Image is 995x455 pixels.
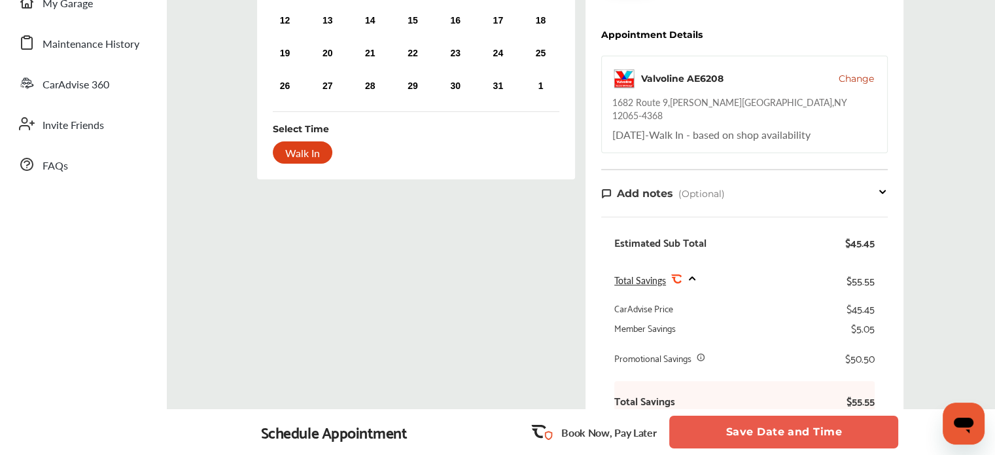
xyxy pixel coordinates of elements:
span: (Optional) [678,188,725,200]
div: Choose Saturday, November 1st, 2025 [530,76,551,97]
b: Total Savings [614,394,675,407]
div: Estimated Sub Total [614,236,707,249]
div: Choose Friday, October 17th, 2025 [487,10,508,31]
span: CarAdvise 360 [43,77,109,94]
img: note-icon.db9493fa.svg [601,188,612,199]
div: $50.50 [845,352,875,365]
span: Add notes [617,187,673,200]
div: Choose Thursday, October 23rd, 2025 [445,43,466,64]
div: Choose Sunday, October 19th, 2025 [274,43,295,64]
div: Schedule Appointment [261,423,408,441]
div: Promotional Savings [614,352,691,365]
div: Select Time [273,122,329,136]
div: Walk In - based on shop availability [612,127,811,142]
div: Member Savings [614,321,676,335]
div: Choose Wednesday, October 22nd, 2025 [402,43,423,64]
span: Invite Friends [43,117,104,134]
div: Choose Sunday, October 26th, 2025 [274,76,295,97]
div: CarAdvise Price [614,302,673,315]
span: FAQs [43,158,68,175]
a: FAQs [12,147,154,181]
div: Choose Wednesday, October 29th, 2025 [402,76,423,97]
a: Maintenance History [12,26,154,60]
div: Walk In [273,141,332,164]
div: Choose Thursday, October 30th, 2025 [445,76,466,97]
div: Appointment Details [601,29,703,40]
div: Choose Tuesday, October 21st, 2025 [360,43,381,64]
div: Choose Tuesday, October 14th, 2025 [360,10,381,31]
div: Choose Friday, October 31st, 2025 [487,76,508,97]
div: $55.55 [847,271,875,289]
span: [DATE] [612,127,645,142]
p: Book Now, Pay Later [561,425,656,440]
a: CarAdvise 360 [12,66,154,100]
img: logo-valvoline.png [612,67,636,90]
button: Change [839,72,874,85]
b: $55.55 [835,394,875,407]
div: Choose Tuesday, October 28th, 2025 [360,76,381,97]
div: $5.05 [851,321,875,335]
div: Choose Wednesday, October 15th, 2025 [402,10,423,31]
div: Choose Sunday, October 12th, 2025 [274,10,295,31]
div: Choose Monday, October 20th, 2025 [317,43,338,64]
div: $45.45 [847,302,875,315]
span: Maintenance History [43,36,139,53]
iframe: Button to launch messaging window [943,403,985,445]
div: Choose Monday, October 13th, 2025 [317,10,338,31]
div: Choose Saturday, October 18th, 2025 [530,10,551,31]
div: 1682 Route 9 , [PERSON_NAME][GEOGRAPHIC_DATA] , NY 12065-4368 [612,96,877,122]
div: Choose Saturday, October 25th, 2025 [530,43,551,64]
span: Total Savings [614,274,666,287]
a: Invite Friends [12,107,154,141]
div: Choose Thursday, October 16th, 2025 [445,10,466,31]
div: Choose Friday, October 24th, 2025 [487,43,508,64]
button: Save Date and Time [669,416,898,448]
div: Valvoline AE6208 [641,72,724,85]
div: Choose Monday, October 27th, 2025 [317,76,338,97]
span: - [645,127,649,142]
div: $45.45 [845,236,875,249]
